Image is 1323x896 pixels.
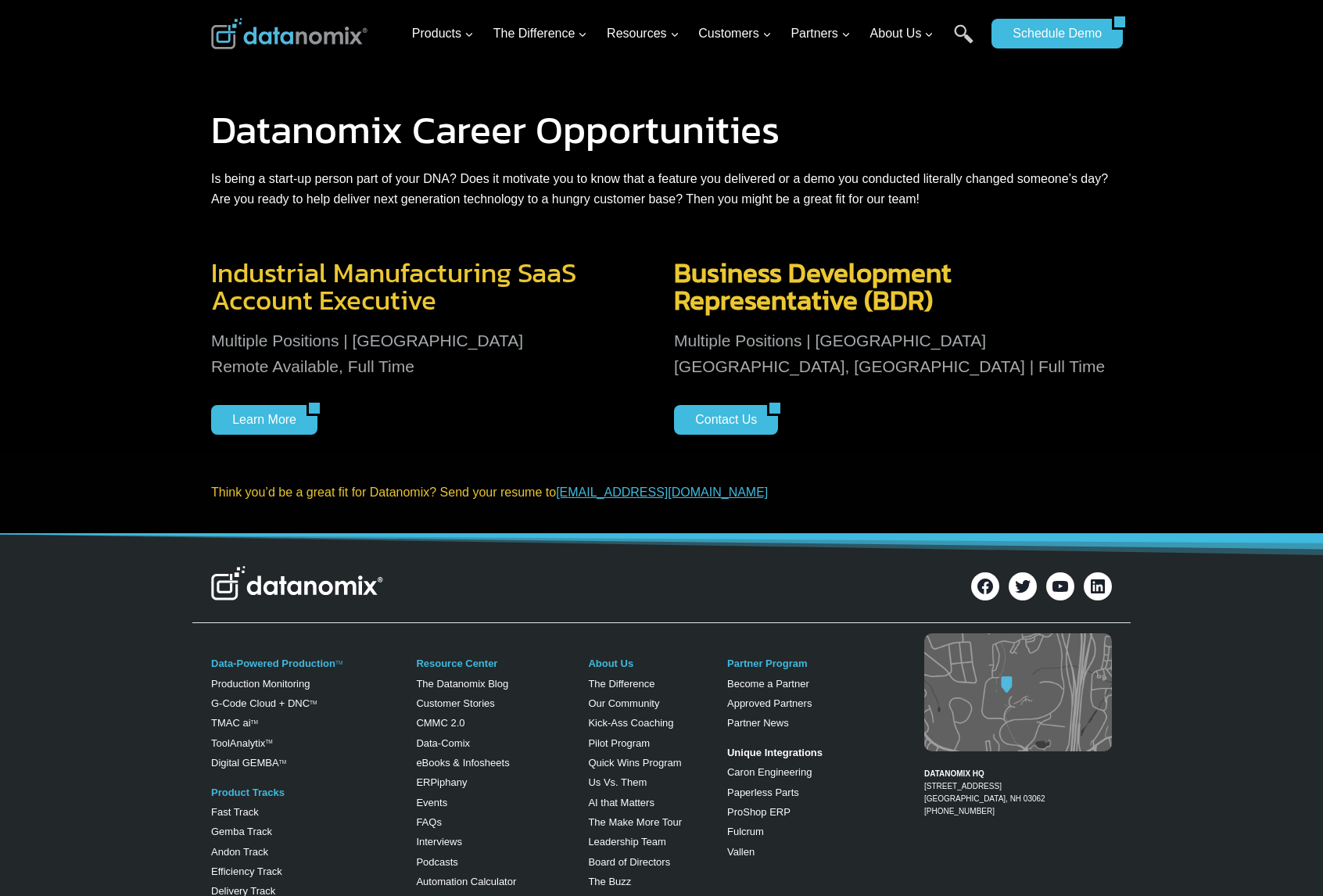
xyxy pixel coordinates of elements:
[265,739,272,744] a: TM
[211,757,286,769] a: Digital GEMBATM
[588,678,654,690] a: The Difference
[406,9,984,59] nav: Primary Navigation
[211,678,310,690] a: Production Monitoring
[211,658,335,669] a: Data-Powered Production
[412,23,474,44] span: Products
[211,169,1112,209] p: Is being a start-up person part of your DNA? Does it motivate you to know that a feature you deli...
[924,633,1112,751] img: Datanomix map image
[674,328,1112,380] p: Multiple Positions | [GEOGRAPHIC_DATA] [GEOGRAPHIC_DATA], [GEOGRAPHIC_DATA] | Full Time
[211,566,383,600] img: Datanomix Logo
[211,826,272,837] a: Gemba Track
[211,866,282,877] a: Efficiency Track
[416,776,467,788] a: ERPiphany
[727,658,808,669] a: Partner Program
[310,700,317,705] sup: TM
[588,876,631,887] a: The Buzz
[588,658,633,669] a: About Us
[416,816,442,828] a: FAQs
[588,757,681,769] a: Quick Wins Program
[727,846,755,858] a: Vallen
[211,18,367,49] img: Datanomix
[791,23,850,44] span: Partners
[588,697,659,709] a: Our Community
[727,826,764,837] a: Fulcrum
[416,658,497,669] a: Resource Center
[607,23,679,44] span: Resources
[416,836,462,848] a: Interviews
[588,737,650,749] a: Pilot Program
[870,23,934,44] span: About Us
[335,660,342,665] a: TM
[588,856,670,868] a: Board of Directors
[588,776,647,788] a: Us Vs. Them
[211,259,649,314] h3: Industrial Manufacturing SaaS Account Executive
[674,405,767,435] a: Contact Us
[588,816,682,828] a: The Make More Tour
[416,757,509,769] a: eBooks & Infosheets
[416,737,470,749] a: Data-Comix
[588,717,673,729] a: Kick-Ass Coaching
[211,328,649,380] p: Multiple Positions | [GEOGRAPHIC_DATA] Remote Available, Full Time
[727,747,823,758] strong: Unique Integrations
[211,482,1112,503] p: Think you’d be a great fit for Datanomix? Send your resume to
[924,769,984,778] strong: DATANOMIX HQ
[211,787,285,798] a: Product Tracks
[727,806,791,818] a: ProShop ERP
[674,252,952,293] span: Business Development
[727,766,812,778] a: Caron Engineering
[727,697,812,709] a: Approved Partners
[924,782,1045,803] a: [STREET_ADDRESS][GEOGRAPHIC_DATA], NH 03062
[416,678,508,690] a: The Datanomix Blog
[416,797,447,808] a: Events
[556,486,768,499] a: [EMAIL_ADDRESS][DOMAIN_NAME]
[991,19,1112,48] a: Schedule Demo
[211,405,307,435] a: Learn More
[924,755,1112,818] figcaption: [PHONE_NUMBER]
[211,717,258,729] a: TMAC aiTM
[674,279,933,321] span: Representative (BDR)
[416,856,457,868] a: Podcasts
[211,697,317,709] a: G-Code Cloud + DNCTM
[211,737,265,749] a: ToolAnalytix
[588,797,654,808] a: AI that Matters
[588,836,666,848] a: Leadership Team
[727,717,789,729] a: Partner News
[954,24,973,59] a: Search
[493,23,588,44] span: The Difference
[416,697,494,709] a: Customer Stories
[727,678,809,690] a: Become a Partner
[727,787,799,798] a: Paperless Parts
[416,876,516,887] a: Automation Calculator
[211,110,1112,149] h1: Datanomix Career Opportunities
[251,719,258,725] sup: TM
[211,846,268,858] a: Andon Track
[279,759,286,765] sup: TM
[416,717,464,729] a: CMMC 2.0
[211,806,259,818] a: Fast Track
[698,23,771,44] span: Customers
